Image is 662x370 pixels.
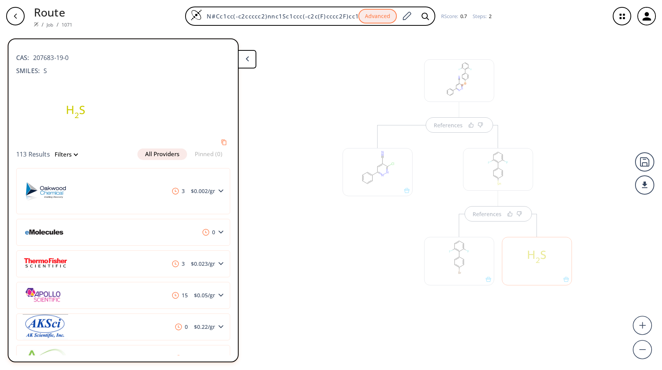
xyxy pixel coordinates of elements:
span: S [40,66,47,75]
img: angene-chemical [23,347,68,370]
span: $ 0.22 /gr [191,324,218,330]
span: 0.7 [459,13,467,20]
span: 0 [172,323,191,330]
span: 5 [172,355,191,362]
img: clock [172,188,179,195]
img: clock [175,323,182,330]
span: 15 [169,292,191,299]
svg: S [16,75,135,148]
img: thermo-fisher [23,251,68,276]
b: SMILES: [16,66,40,75]
span: 0 [199,229,218,236]
button: All Providers [137,148,187,160]
button: Filters [50,152,77,157]
img: clock [172,292,179,299]
p: Route [34,4,72,20]
img: clock [175,355,182,362]
span: $ 0.023 /gr [188,261,218,267]
input: Enter SMILES [202,12,358,20]
img: clock [172,260,179,267]
a: 1071 [62,22,73,28]
img: Spaya logo [34,22,38,27]
a: Job [47,22,53,28]
span: 2 [488,13,491,20]
span: 113 Results [16,150,50,158]
button: Copy to clipboard [218,136,230,148]
b: CAS: [16,53,29,62]
img: emolecules [23,220,68,245]
span: 207683-19-0 [29,53,69,62]
span: 3 [169,260,188,267]
li: / [57,20,59,28]
div: RScore : [441,14,467,19]
span: $ 0.05 /gr [191,293,218,298]
img: oakwood-chemicals [23,168,68,214]
button: Pinned (0) [187,148,230,160]
div: Steps : [473,14,491,19]
li: / [42,20,43,28]
img: clock [202,229,209,236]
span: $ 0.002 /gr [188,188,218,194]
img: ak-scientific [23,314,68,339]
button: Advanced [358,9,397,24]
img: Logo Spaya [191,9,202,21]
span: 3 [169,188,188,195]
img: apollo-scientific [23,283,68,308]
